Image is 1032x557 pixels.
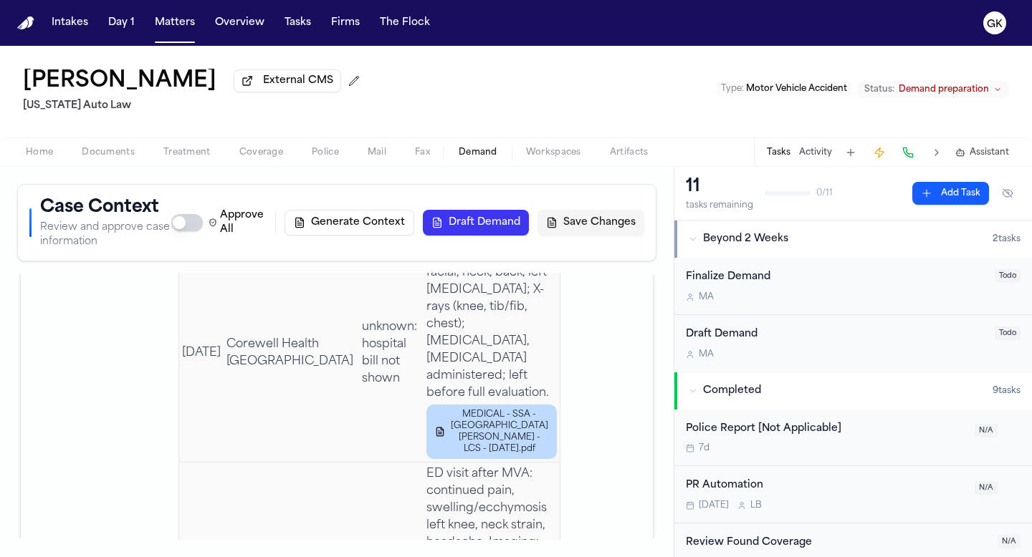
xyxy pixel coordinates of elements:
[686,421,966,437] div: Police Report [Not Applicable]
[816,188,833,199] span: 0 / 11
[993,385,1021,397] span: 9 task s
[312,147,339,158] span: Police
[721,84,744,93] span: Type :
[995,269,1021,283] span: Todo
[26,147,53,158] span: Home
[686,175,753,198] div: 11
[998,535,1021,548] span: N/A
[285,210,414,236] button: Generate Context
[17,16,34,30] img: Finch Logo
[857,81,1009,98] button: Change status from Demand preparation
[537,210,644,236] button: Save Changes
[995,326,1021,340] span: Todo
[82,147,135,158] span: Documents
[23,69,216,95] button: Edit matter name
[975,424,998,437] span: N/A
[717,82,851,96] button: Edit Type: Motor Vehicle Accident
[674,258,1032,315] div: Open task: Finalize Demand
[40,221,171,249] p: Review and approve case information
[703,232,788,246] span: Beyond 2 Weeks
[234,69,341,92] button: External CMS
[955,147,1009,158] button: Assistant
[686,269,986,286] div: Finalize Demand
[279,10,317,36] button: Tasks
[374,10,436,36] button: The Flock
[746,84,847,93] span: Motor Vehicle Accident
[699,500,729,511] span: [DATE]
[750,500,762,511] span: L B
[995,182,1021,205] button: Hide completed tasks (⌘⇧H)
[102,10,140,36] button: Day 1
[674,372,1032,410] button: Completed9tasks
[149,10,201,36] button: Matters
[46,10,94,36] button: Intakes
[699,442,709,454] span: 7d
[686,326,986,343] div: Draft Demand
[178,244,224,462] td: [DATE]
[674,410,1032,467] div: Open task: Police Report [Not Applicable]
[975,481,998,495] span: N/A
[239,147,283,158] span: Coverage
[703,384,761,398] span: Completed
[970,147,1009,158] span: Assistant
[686,535,989,551] div: Review Found Coverage
[799,147,832,158] button: Activity
[864,84,894,95] span: Status:
[23,69,216,95] h1: [PERSON_NAME]
[526,147,581,158] span: Workspaces
[699,291,714,303] span: M A
[459,147,497,158] span: Demand
[993,233,1021,245] span: 2 task s
[325,10,365,36] button: Firms
[415,147,430,158] span: Fax
[767,147,790,158] button: Tasks
[263,74,333,88] span: External CMS
[898,142,918,163] button: Make a Call
[912,182,989,205] button: Add Task
[368,147,386,158] span: Mail
[686,478,966,494] div: PR Automation
[23,97,365,115] h2: [US_STATE] Auto Law
[359,244,424,462] td: unknown: hospital bill not shown
[610,147,649,158] span: Artifacts
[841,142,861,163] button: Add Task
[699,349,714,360] span: M A
[869,142,889,163] button: Create Immediate Task
[674,315,1032,372] div: Open task: Draft Demand
[674,221,1032,258] button: Beyond 2 Weeks2tasks
[40,196,171,219] h1: Case Context
[674,466,1032,523] div: Open task: PR Automation
[163,147,211,158] span: Treatment
[899,84,989,95] span: Demand preparation
[426,405,557,459] button: MEDICAL - SSA - [GEOGRAPHIC_DATA][PERSON_NAME] - LCS - [DATE].pdf
[224,244,359,462] td: Corewell Health [GEOGRAPHIC_DATA]
[209,208,267,237] label: Approve All
[209,10,270,36] button: Overview
[423,210,529,236] button: Draft Demand
[686,200,753,211] div: tasks remaining
[424,244,560,462] td: ED visit after MVA: facial, neck, back, left [MEDICAL_DATA]; X-rays (knee, tib/fib, chest); [MEDI...
[17,16,34,30] a: Home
